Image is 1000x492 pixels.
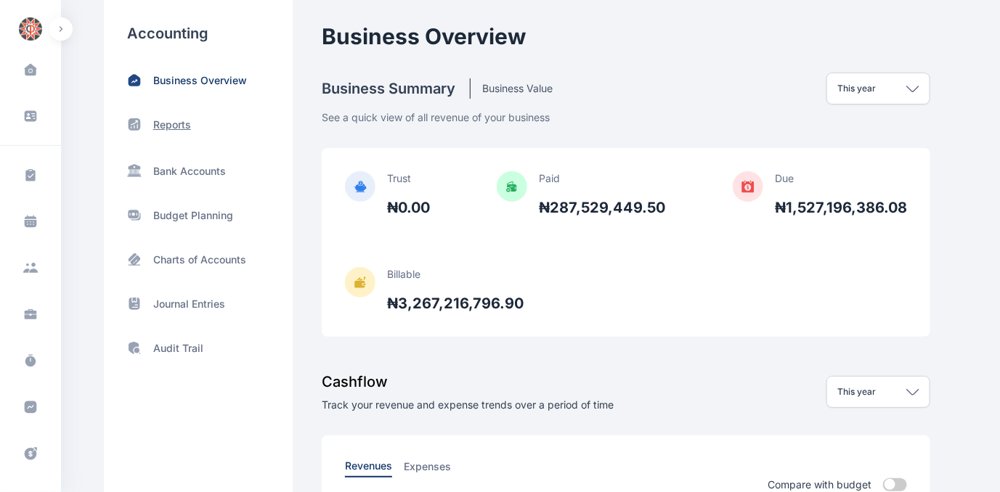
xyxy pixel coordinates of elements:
h3: Accounting [127,23,269,44]
h4: Business Summary [322,78,471,99]
a: Budget Planning [127,208,269,223]
p: Journal Entries [153,297,225,311]
img: card-pos.ab3033c8.svg [127,252,142,267]
a: Reports [127,117,269,132]
img: home-trend-up.185bc2c3.svg [127,73,142,88]
a: Audit Trail [127,340,269,356]
a: Business Overview [127,73,269,88]
button: Revenues [345,459,392,477]
a: Journal Entries [127,296,269,311]
img: DueAmountIcon.42f0ab39.svg [733,171,763,202]
img: archive-book.469f2b76.svg [127,296,142,311]
h5: Business Value [471,81,553,96]
img: SideBarBankIcon.97256624.svg [127,163,142,178]
p: ₦1,527,196,386.08 [775,197,907,218]
p: Billable [387,267,524,282]
p: Bank Accounts [153,164,226,179]
p: Budget Planning [153,208,233,223]
img: status-up.570d3177.svg [127,117,142,132]
p: ₦3,267,216,796.90 [387,293,524,313]
img: shield-search.e37bf0af.svg [127,340,142,356]
h2: Business Overview [322,23,930,49]
p: Trust [387,171,430,186]
img: TrustIcon.fde16d91.svg [345,171,375,202]
img: moneys.97c8a2cc.svg [127,208,142,223]
p: Audit Trail [153,341,203,356]
p: ₦287,529,449.50 [539,197,665,218]
p: Track your revenue and expense trends over a period of time [322,398,614,412]
p: Due [775,171,907,186]
p: ₦0.00 [387,197,430,218]
p: Charts of Accounts [153,253,246,267]
h3: Cashflow [322,372,614,392]
button: Expenses [404,459,451,477]
p: Compare with budget [768,477,871,492]
img: PaidIcon.786b7493.svg [497,171,527,202]
p: Reports [153,118,191,132]
p: This year [837,386,876,398]
img: BillableIcon.40ad40cf.svg [345,267,375,298]
p: This year [837,83,876,94]
a: Bank Accounts [127,161,269,179]
p: Business Overview [153,73,247,88]
a: Charts of Accounts [127,252,269,267]
p: Paid [539,171,665,186]
p: See a quick view of all revenue of your business [322,104,930,125]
